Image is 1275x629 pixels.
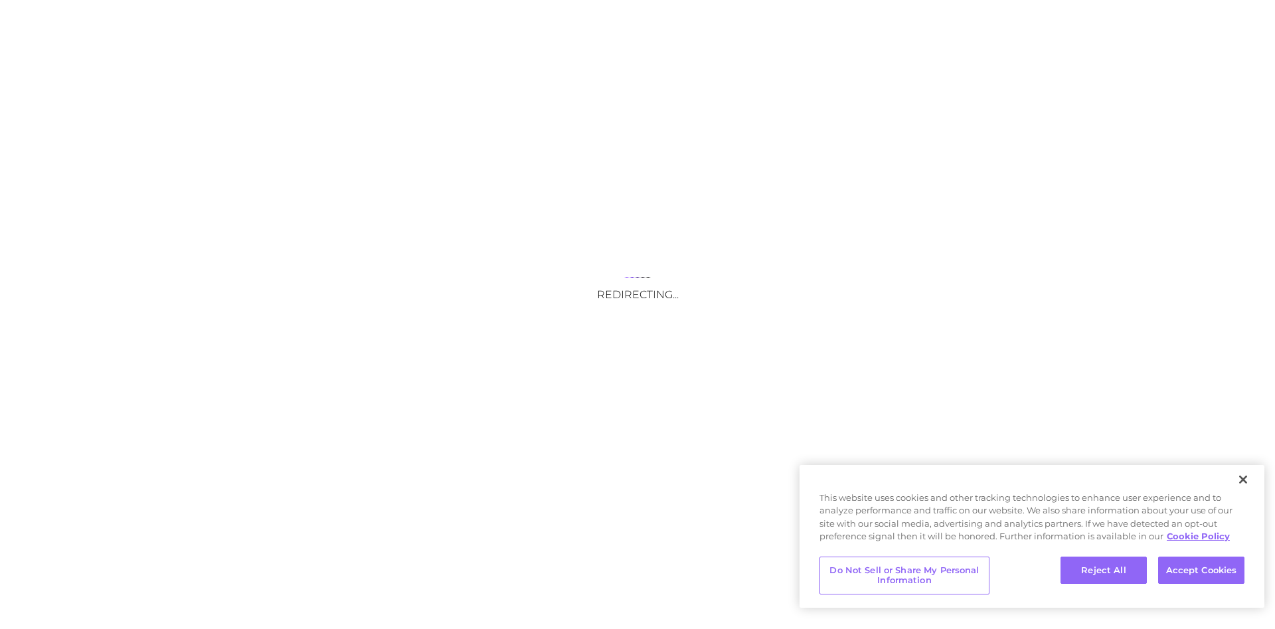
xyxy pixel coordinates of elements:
[1229,465,1258,494] button: Close
[800,492,1264,550] div: This website uses cookies and other tracking technologies to enhance user experience and to analy...
[819,557,989,594] button: Do Not Sell or Share My Personal Information, Opens the preference center dialog
[505,288,770,301] h3: Redirecting...
[1167,531,1230,541] a: More information about your privacy, opens in a new tab
[800,465,1264,608] div: Privacy
[1061,557,1147,584] button: Reject All
[1158,557,1244,584] button: Accept Cookies
[800,465,1264,608] div: Cookie banner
